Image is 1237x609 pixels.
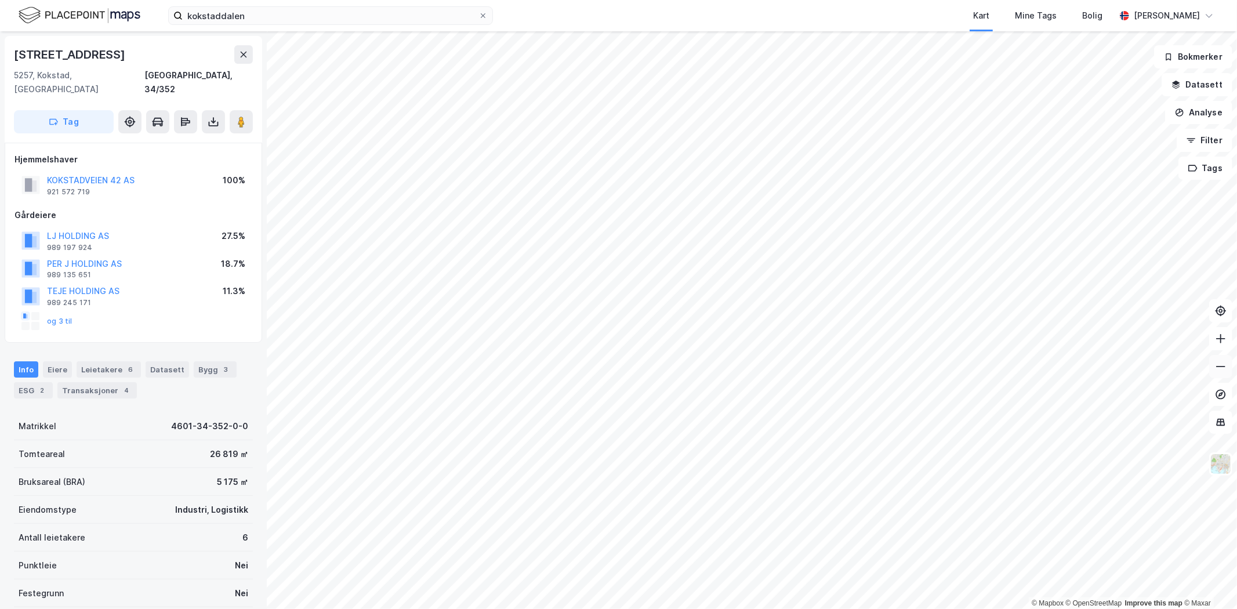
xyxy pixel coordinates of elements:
div: Bolig [1082,9,1102,23]
div: 3 [220,364,232,375]
div: Punktleie [19,559,57,572]
button: Filter [1177,129,1232,152]
div: Matrikkel [19,419,56,433]
button: Analyse [1165,101,1232,124]
div: 26 819 ㎡ [210,447,248,461]
div: [PERSON_NAME] [1134,9,1200,23]
div: Transaksjoner [57,382,137,398]
button: Tags [1178,157,1232,180]
div: Hjemmelshaver [14,153,252,166]
div: Bruksareal (BRA) [19,475,85,489]
div: Tomteareal [19,447,65,461]
div: Antall leietakere [19,531,85,545]
a: Improve this map [1125,599,1182,607]
a: OpenStreetMap [1066,599,1122,607]
button: Tag [14,110,114,133]
div: Festegrunn [19,586,64,600]
div: 27.5% [222,229,245,243]
button: Bokmerker [1154,45,1232,68]
div: Leietakere [77,361,141,378]
a: Mapbox [1032,599,1064,607]
div: Eiere [43,361,72,378]
div: 4601-34-352-0-0 [171,419,248,433]
div: ESG [14,382,53,398]
div: 989 245 171 [47,298,91,307]
div: 5 175 ㎡ [217,475,248,489]
div: Mine Tags [1015,9,1057,23]
div: Nei [235,586,248,600]
div: 2 [37,385,48,396]
div: 100% [223,173,245,187]
div: 11.3% [223,284,245,298]
div: Bygg [194,361,237,378]
div: 18.7% [221,257,245,271]
div: 5257, Kokstad, [GEOGRAPHIC_DATA] [14,68,144,96]
div: 989 135 651 [47,270,91,280]
div: 6 [125,364,136,375]
div: [GEOGRAPHIC_DATA], 34/352 [144,68,253,96]
div: Info [14,361,38,378]
img: Z [1210,453,1232,475]
div: Industri, Logistikk [175,503,248,517]
div: Kart [973,9,989,23]
div: Datasett [146,361,189,378]
div: 6 [242,531,248,545]
div: Gårdeiere [14,208,252,222]
img: logo.f888ab2527a4732fd821a326f86c7f29.svg [19,5,140,26]
iframe: Chat Widget [1179,553,1237,609]
div: Eiendomstype [19,503,77,517]
div: Nei [235,559,248,572]
div: 4 [121,385,132,396]
button: Datasett [1162,73,1232,96]
div: [STREET_ADDRESS] [14,45,128,64]
div: 989 197 924 [47,243,92,252]
div: 921 572 719 [47,187,90,197]
input: Søk på adresse, matrikkel, gårdeiere, leietakere eller personer [183,7,478,24]
div: Kontrollprogram for chat [1179,553,1237,609]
